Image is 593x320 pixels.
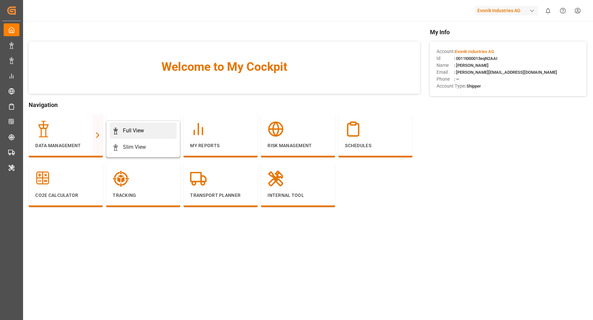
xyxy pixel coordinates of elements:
span: : Shipper [465,84,481,89]
p: My Reports [190,142,251,149]
span: Account Type [437,83,465,90]
span: Navigation [29,100,420,109]
span: My Info [430,28,586,37]
span: Phone [437,76,454,83]
a: Slim View [110,139,177,155]
div: Slim View [123,143,146,151]
span: Email [437,69,454,76]
p: Transport Planner [190,192,251,199]
span: Id [437,55,454,62]
span: Evonik Industries AG [455,49,494,54]
span: Name [437,62,454,69]
span: : — [454,77,459,82]
p: CO2e Calculator [35,192,96,199]
span: Welcome to My Cockpit [42,58,407,76]
p: Data Management [35,142,96,149]
a: Full View [110,122,177,139]
span: : [PERSON_NAME] [454,63,489,68]
p: Internal Tool [268,192,328,199]
span: : 0011t000013eqN2AAI [454,56,497,61]
div: Full View [123,127,144,135]
p: Tracking [113,192,174,199]
span: Account [437,48,454,55]
span: : [PERSON_NAME][EMAIL_ADDRESS][DOMAIN_NAME] [454,70,557,75]
span: : [454,49,494,54]
p: Schedules [345,142,406,149]
p: Risk Management [268,142,328,149]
